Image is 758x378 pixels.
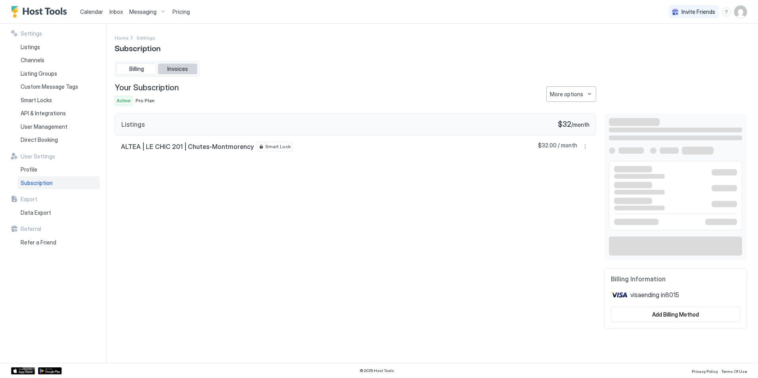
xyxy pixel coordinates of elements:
[17,176,100,190] a: Subscription
[21,209,51,216] span: Data Export
[136,35,155,41] span: Settings
[21,153,55,160] span: User Settings
[21,44,40,51] span: Listings
[611,289,627,300] img: visa
[550,90,583,98] div: More options
[17,53,100,67] a: Channels
[8,351,27,370] iframe: Intercom live chat
[17,94,100,107] a: Smart Locks
[17,80,100,94] a: Custom Message Tags
[17,107,100,120] a: API & Integrations
[681,8,715,15] span: Invite Friends
[117,63,156,74] button: Billing
[121,120,145,128] span: Listings
[21,196,37,203] span: Export
[117,97,130,104] span: Active
[21,166,37,173] span: Profile
[721,369,747,374] span: Terms Of Use
[580,142,590,151] div: menu
[17,67,100,80] a: Listing Groups
[734,6,747,18] div: User profile
[692,369,718,374] span: Privacy Policy
[121,143,254,151] span: ALTEA | LE CHIC 201 | Chutes-Montmorency
[11,367,35,374] a: App Store
[21,179,53,187] span: Subscription
[21,123,67,130] span: User Management
[630,291,679,299] span: visa ending in 8015
[17,236,100,249] a: Refer a Friend
[17,40,100,54] a: Listings
[172,8,190,15] span: Pricing
[652,310,699,319] div: Add Billing Method
[115,33,128,42] a: Home
[109,8,123,16] a: Inbox
[158,63,197,74] button: Invoices
[611,307,740,322] button: Add Billing Method
[21,136,58,143] span: Direct Booking
[21,57,44,64] span: Channels
[611,275,740,283] span: Billing Information
[546,86,596,102] div: menu
[21,83,78,90] span: Custom Message Tags
[136,33,155,42] a: Settings
[80,8,103,15] span: Calendar
[21,225,41,233] span: Referral
[109,8,123,15] span: Inbox
[546,86,596,102] button: More options
[17,206,100,220] a: Data Export
[129,65,144,73] span: Billing
[538,142,577,151] span: $32.00 / month
[721,367,747,375] a: Terms Of Use
[17,133,100,147] a: Direct Booking
[129,8,157,15] span: Messaging
[115,35,128,41] span: Home
[17,120,100,134] a: User Management
[21,30,42,37] span: Settings
[21,110,66,117] span: API & Integrations
[38,367,62,374] a: Google Play Store
[115,42,161,53] span: Subscription
[17,163,100,176] a: Profile
[21,97,52,104] span: Smart Locks
[115,61,199,76] div: tab-group
[722,7,731,17] div: menu
[80,8,103,16] a: Calendar
[21,70,57,77] span: Listing Groups
[265,143,291,150] span: Smart Lock
[115,83,179,93] span: Your Subscription
[21,239,56,246] span: Refer a Friend
[11,6,71,18] a: Host Tools Logo
[360,368,394,373] span: © 2025 Host Tools
[571,121,590,128] span: / month
[136,97,155,103] span: Pro Plan
[167,65,188,73] span: Invoices
[136,33,155,42] div: Breadcrumb
[115,33,128,42] div: Breadcrumb
[558,120,571,129] span: $32
[692,367,718,375] a: Privacy Policy
[580,142,590,151] button: More options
